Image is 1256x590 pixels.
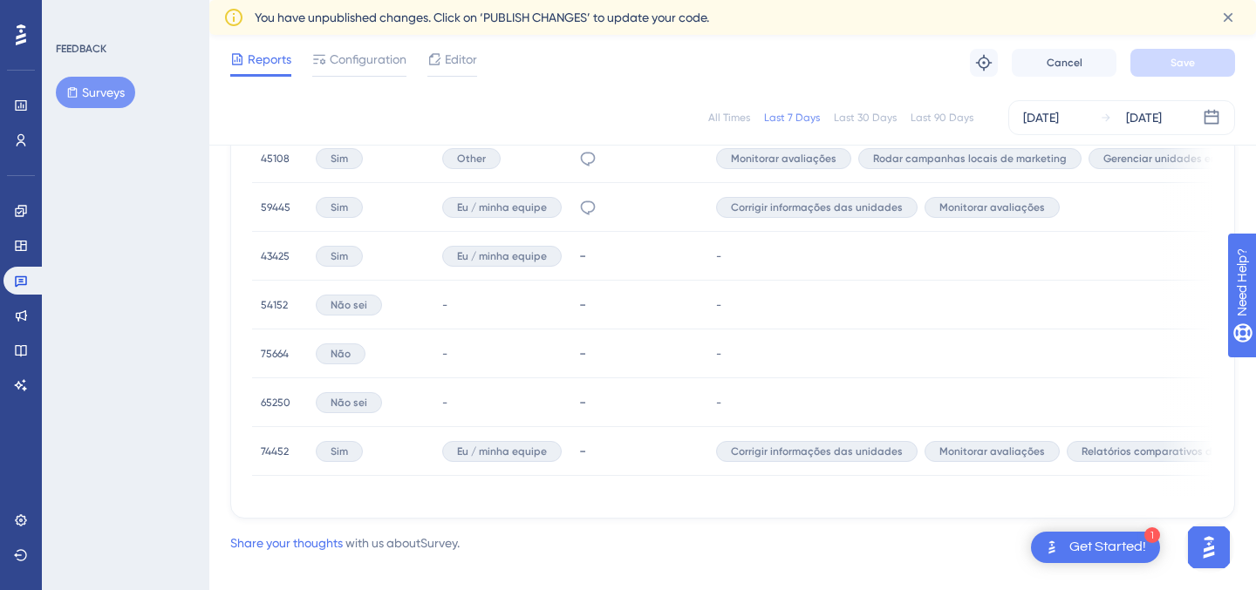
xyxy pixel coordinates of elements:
[248,49,291,70] span: Reports
[442,298,447,312] span: -
[1126,107,1162,128] div: [DATE]
[41,4,109,25] span: Need Help?
[230,532,460,553] div: with us about Survey .
[56,77,135,108] button: Surveys
[731,152,836,166] span: Monitorar avaliações
[1047,56,1082,70] span: Cancel
[873,152,1067,166] span: Rodar campanhas locais de marketing
[445,49,477,70] span: Editor
[442,347,447,361] span: -
[457,152,486,166] span: Other
[731,444,903,458] span: Corrigir informações das unidades
[911,111,973,125] div: Last 90 Days
[331,444,348,458] span: Sim
[731,200,903,214] span: Corrigir informações das unidades
[1144,527,1160,543] div: 1
[230,536,343,550] a: Share your thoughts
[1171,56,1195,70] span: Save
[939,444,1045,458] span: Monitorar avaliações
[261,200,290,214] span: 59445
[1069,538,1146,557] div: Get Started!
[579,345,699,362] div: -
[331,396,367,410] span: Não sei
[261,298,288,312] span: 54152
[331,298,367,312] span: Não sei
[457,200,547,214] span: Eu / minha equipe
[764,111,820,125] div: Last 7 Days
[716,249,721,263] span: -
[939,200,1045,214] span: Monitorar avaliações
[457,444,547,458] span: Eu / minha equipe
[331,249,348,263] span: Sim
[331,152,348,166] span: Sim
[331,200,348,214] span: Sim
[261,444,289,458] span: 74452
[1012,49,1116,77] button: Cancel
[261,249,290,263] span: 43425
[442,396,447,410] span: -
[1031,532,1160,563] div: Open Get Started! checklist, remaining modules: 1
[330,49,406,70] span: Configuration
[708,111,750,125] div: All Times
[716,347,721,361] span: -
[579,443,699,459] div: -
[261,396,290,410] span: 65250
[1183,521,1235,573] iframe: UserGuiding AI Assistant Launcher
[457,249,547,263] span: Eu / minha equipe
[1130,49,1235,77] button: Save
[834,111,897,125] div: Last 30 Days
[56,42,106,56] div: FEEDBACK
[716,298,721,312] span: -
[255,7,709,28] span: You have unpublished changes. Click on ‘PUBLISH CHANGES’ to update your code.
[261,347,289,361] span: 75664
[579,296,699,313] div: -
[579,394,699,410] div: -
[1041,537,1062,558] img: launcher-image-alternative-text
[579,248,699,264] div: -
[331,347,351,361] span: Não
[261,152,290,166] span: 45108
[1023,107,1059,128] div: [DATE]
[716,396,721,410] span: -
